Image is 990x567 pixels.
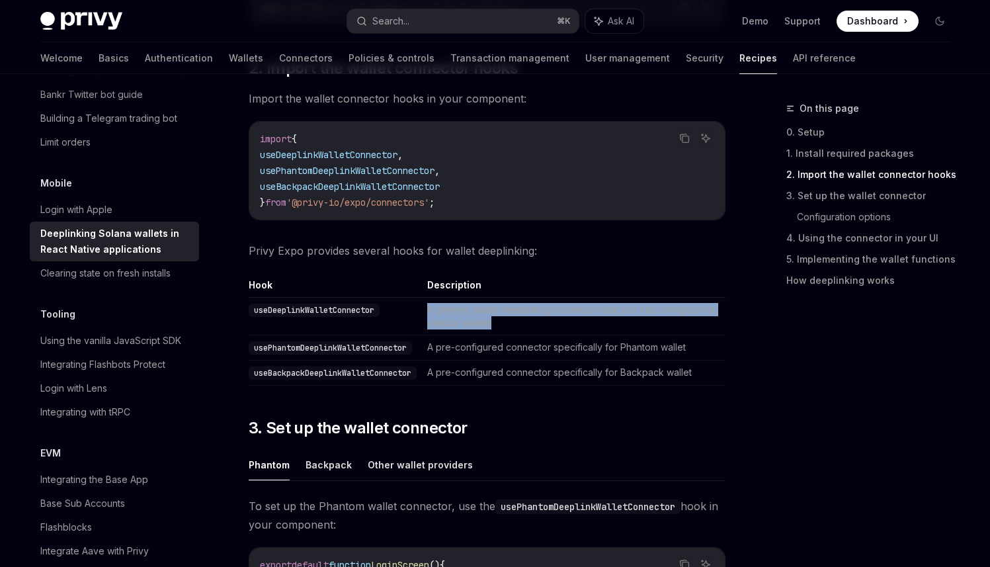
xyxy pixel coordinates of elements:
span: usePhantomDeeplinkWalletConnector [260,165,434,177]
button: Search...⌘K [347,9,579,33]
div: Base Sub Accounts [40,496,125,511]
a: 0. Setup [786,122,961,143]
div: Building a Telegram trading bot [40,110,177,126]
span: } [260,196,265,208]
a: Dashboard [837,11,919,32]
a: Building a Telegram trading bot [30,107,199,130]
a: 1. Install required packages [786,143,961,164]
span: Ask AI [608,15,634,28]
span: 3. Set up the wallet connector [249,417,468,439]
a: Basics [99,42,129,74]
td: A pre-configured connector specifically for Phantom wallet [422,335,725,361]
div: Login with Apple [40,202,112,218]
th: Description [422,279,725,298]
a: Integrating Flashbots Protect [30,353,199,376]
span: from [265,196,286,208]
a: Authentication [145,42,213,74]
h5: Tooling [40,306,75,322]
div: Deeplinking Solana wallets in React Native applications [40,226,191,257]
a: Support [784,15,821,28]
a: Integrate Aave with Privy [30,539,199,563]
span: Dashboard [847,15,898,28]
a: Flashblocks [30,515,199,539]
div: Integrating Flashbots Protect [40,357,165,372]
img: dark logo [40,12,122,30]
span: , [434,165,440,177]
a: Security [686,42,723,74]
h5: Mobile [40,175,72,191]
a: Demo [742,15,768,28]
a: Deeplinking Solana wallets in React Native applications [30,222,199,261]
a: User management [585,42,670,74]
span: Privy Expo provides several hooks for wallet deeplinking: [249,241,725,260]
button: Other wallet providers [368,449,473,480]
span: Import the wallet connector hooks in your component: [249,89,725,108]
a: Connectors [279,42,333,74]
a: Transaction management [450,42,569,74]
a: Login with Lens [30,376,199,400]
h5: EVM [40,445,61,461]
button: Backpack [306,449,352,480]
code: useDeeplinkWalletConnector [249,304,380,317]
a: Limit orders [30,130,199,154]
button: Copy the contents from the code block [676,130,693,147]
a: 5. Implementing the wallet functions [786,249,961,270]
span: ; [429,196,434,208]
button: Ask AI [585,9,643,33]
span: , [397,149,403,161]
div: Flashblocks [40,519,92,535]
div: Using the vanilla JavaScript SDK [40,333,181,349]
a: Login with Apple [30,198,199,222]
a: Integrating the Base App [30,468,199,492]
button: Phantom [249,449,290,480]
div: Integrate Aave with Privy [40,543,149,559]
a: Wallets [229,42,263,74]
button: Ask AI [697,130,714,147]
div: Login with Lens [40,380,107,396]
span: { [292,133,297,145]
span: ⌘ K [557,16,571,26]
div: Search... [372,13,409,29]
span: '@privy-io/expo/connectors' [286,196,429,208]
td: A generic wallet deeplinking connector that you can configure for various wallets [422,298,725,335]
div: Integrating the Base App [40,472,148,488]
a: Welcome [40,42,83,74]
button: Toggle dark mode [929,11,950,32]
a: Using the vanilla JavaScript SDK [30,329,199,353]
div: Integrating with tRPC [40,404,130,420]
span: useDeeplinkWalletConnector [260,149,397,161]
code: usePhantomDeeplinkWalletConnector [249,341,412,355]
div: Clearing state on fresh installs [40,265,171,281]
span: useBackpackDeeplinkWalletConnector [260,181,440,193]
span: To set up the Phantom wallet connector, use the hook in your component: [249,497,725,534]
th: Hook [249,279,422,298]
code: usePhantomDeeplinkWalletConnector [495,500,681,514]
a: Base Sub Accounts [30,492,199,515]
a: Policies & controls [349,42,434,74]
a: Configuration options [797,206,961,228]
a: Integrating with tRPC [30,400,199,424]
a: Clearing state on fresh installs [30,261,199,285]
a: How deeplinking works [786,270,961,291]
a: 2. Import the wallet connector hooks [786,164,961,185]
a: API reference [793,42,856,74]
a: 4. Using the connector in your UI [786,228,961,249]
span: import [260,133,292,145]
a: 3. Set up the wallet connector [786,185,961,206]
div: Limit orders [40,134,91,150]
a: Recipes [739,42,777,74]
code: useBackpackDeeplinkWalletConnector [249,367,417,380]
span: On this page [800,101,859,116]
td: A pre-configured connector specifically for Backpack wallet [422,361,725,386]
